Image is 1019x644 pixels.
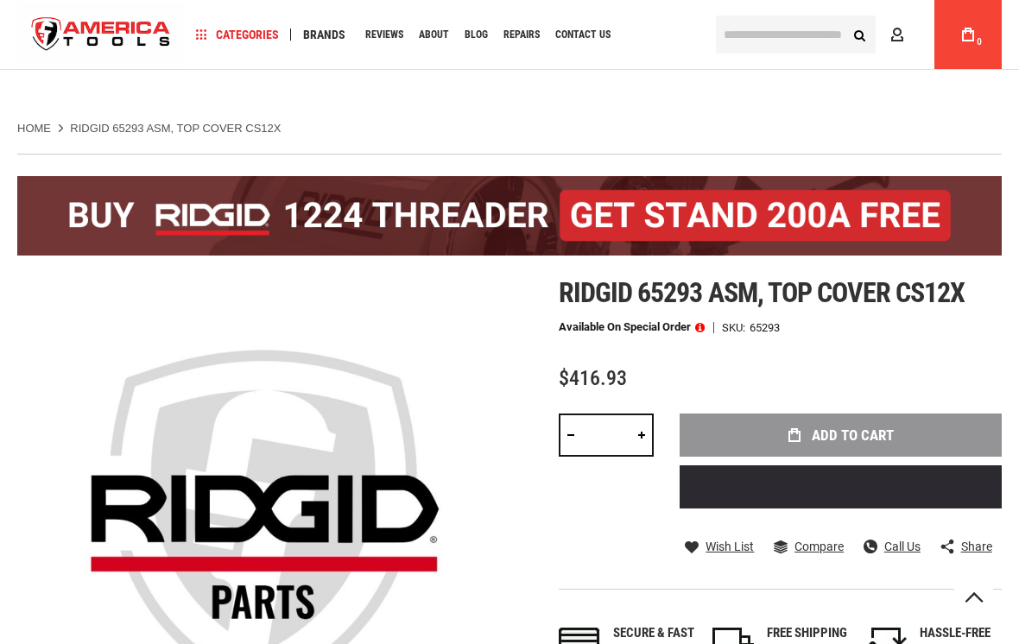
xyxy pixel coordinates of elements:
strong: RIDGID 65293 ASM, TOP COVER CS12X [70,122,281,135]
span: Call Us [884,540,921,552]
span: Contact Us [555,29,611,40]
span: Compare [794,540,844,552]
div: 65293 [750,322,780,333]
a: Repairs [496,23,547,47]
a: Contact Us [547,23,618,47]
span: $416.93 [559,366,627,390]
span: Share [961,540,992,552]
a: store logo [17,3,185,67]
span: Reviews [365,29,403,40]
img: BOGO: Buy the RIDGID® 1224 Threader (26092), get the 92467 200A Stand FREE! [17,176,1002,256]
strong: SKU [722,322,750,333]
button: Search [843,18,876,51]
a: Blog [457,23,496,47]
span: Categories [196,28,279,41]
span: Ridgid 65293 asm, top cover cs12x [559,276,965,309]
p: Available on Special Order [559,321,705,333]
img: America Tools [17,3,185,67]
span: Blog [465,29,488,40]
a: Compare [774,539,844,554]
a: Call Us [864,539,921,554]
span: Brands [303,28,345,41]
a: Wish List [685,539,754,554]
a: Categories [188,23,287,47]
a: Home [17,121,51,136]
span: Wish List [706,540,754,552]
span: Repairs [503,29,540,40]
span: About [419,29,449,40]
span: 0 [977,37,982,47]
a: Reviews [358,23,411,47]
a: Brands [295,23,353,47]
a: About [411,23,457,47]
